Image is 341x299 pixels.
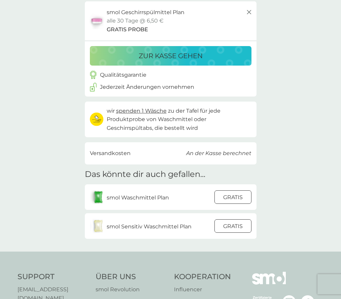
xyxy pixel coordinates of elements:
a: smol Revolution [96,285,167,294]
span: spenden 1 Wäsche [116,108,167,114]
p: Versandkosten [90,149,131,158]
span: GRATIS PROBE [107,25,148,34]
p: smol Sensitiv Waschmittel Plan [107,222,192,231]
p: wir zu der Tafel für jede Produktprobe von Waschmittel oder Geschirrspültabs, die bestellt wird [107,107,251,133]
h4: Support [18,272,89,282]
p: GRATIS [223,222,243,231]
h2: Das könnte dir auch gefallen... [85,170,205,179]
p: Jederzeit Änderungen vornehmen [100,83,194,91]
img: smol [252,272,286,295]
button: GRATIS [214,190,251,204]
button: GRATIS [214,219,251,233]
a: Influencer [174,285,231,294]
h4: Über Uns [96,272,167,282]
p: alle 30 Tage @ 6,50 € [107,16,164,25]
p: GRATIS [223,193,243,202]
p: An der Kasse berechnet [186,149,251,158]
p: smol Waschmittel Plan [107,193,169,202]
p: Qualitätsgarantie [100,71,146,79]
button: zur Kasse gehen [90,46,251,66]
h4: Kooperation [174,272,231,282]
p: zur Kasse gehen [139,50,203,61]
p: smol Geschirrspülmittel Plan [107,8,184,17]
